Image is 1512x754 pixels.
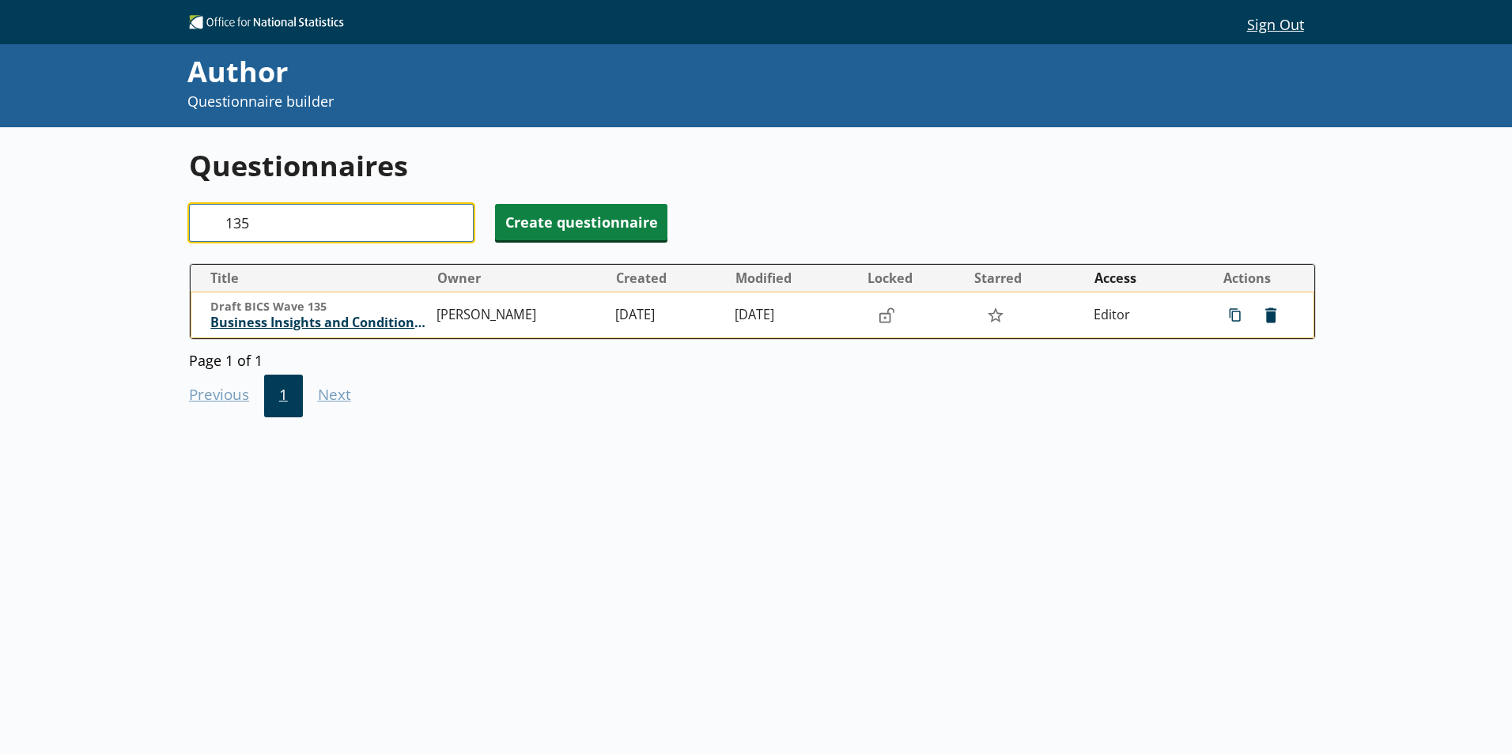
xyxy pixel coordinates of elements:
button: Access [1087,266,1205,291]
td: [DATE] [609,292,728,338]
td: Editor [1087,292,1206,338]
div: Author [187,52,1018,92]
button: Created [610,266,728,291]
button: Locked [860,266,966,291]
span: Business Insights and Conditions Survey (BICS) [210,315,429,331]
button: Title [198,266,429,291]
td: [PERSON_NAME] [430,292,610,338]
button: Create questionnaire [495,204,667,240]
p: Questionnaire builder [187,92,1018,111]
button: Modified [729,266,859,291]
button: Starred [968,266,1086,291]
th: Actions [1207,265,1314,292]
td: [DATE] [728,292,860,338]
button: Lock [871,302,902,329]
button: Sign Out [1234,10,1316,37]
button: Star [978,300,1012,330]
button: 1 [264,375,303,417]
button: Owner [431,266,609,291]
input: Search questionnaire titles [189,204,474,242]
div: Page 1 of 1 [189,347,1316,370]
span: Draft BICS Wave 135 [210,300,429,315]
h1: Questionnaires [189,146,1316,185]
